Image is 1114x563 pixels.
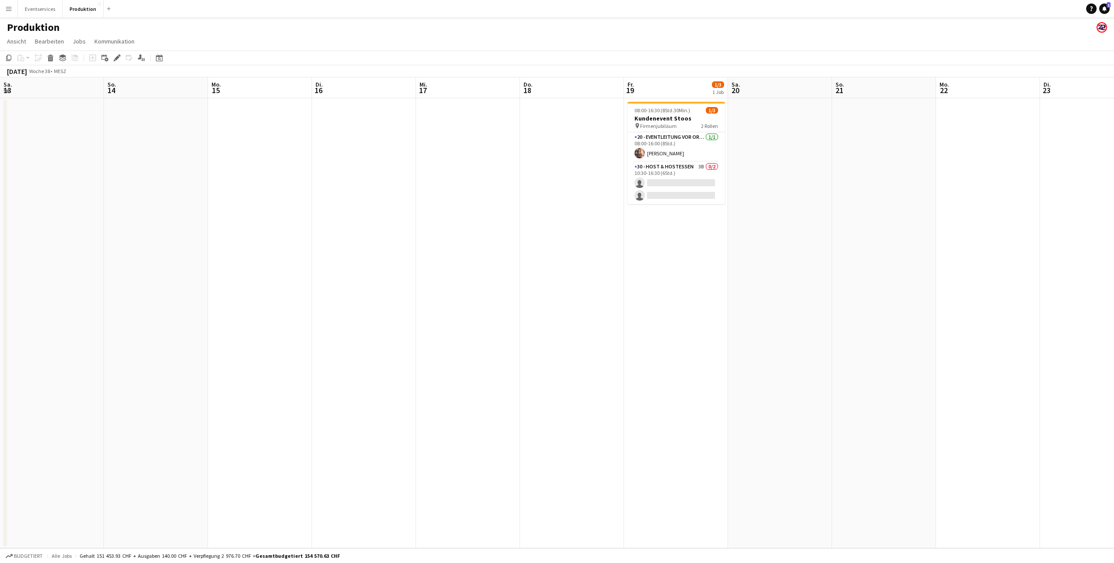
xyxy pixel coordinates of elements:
[731,80,740,88] span: Sa.
[706,107,718,114] span: 1/3
[2,85,12,95] span: 13
[938,85,949,95] span: 22
[51,553,72,559] span: Alle Jobs
[1042,85,1051,95] span: 23
[255,553,340,559] span: Gesamtbudgetiert 154 570.63 CHF
[1107,2,1111,8] span: 1
[3,80,12,88] span: Sa.
[94,37,134,45] span: Kommunikation
[640,123,677,129] span: Firmenjubiläum
[712,81,724,88] span: 1/3
[54,68,66,74] div: MESZ
[627,80,634,88] span: Fr.
[7,21,60,34] h1: Produktion
[4,551,44,561] button: Budgetiert
[63,0,104,17] button: Produktion
[834,85,844,95] span: 21
[712,89,724,95] div: 1 Job
[701,123,718,129] span: 2 Rollen
[627,114,725,122] h3: Kundenevent Stoos
[211,80,221,88] span: Mo.
[835,80,844,88] span: So.
[7,67,27,76] div: [DATE]
[419,80,427,88] span: Mi.
[31,36,67,47] a: Bearbeiten
[14,553,43,559] span: Budgetiert
[627,102,725,204] app-job-card: 08:00-16:30 (8Std.30Min.)1/3Kundenevent Stoos Firmenjubiläum2 Rollen20 - Eventleitung vor Ort (ZP...
[73,37,86,45] span: Jobs
[627,132,725,162] app-card-role: 20 - Eventleitung vor Ort (ZP)1/108:00-16:00 (8Std.)[PERSON_NAME]
[35,37,64,45] span: Bearbeiten
[730,85,740,95] span: 20
[7,37,26,45] span: Ansicht
[1099,3,1110,14] a: 1
[1097,22,1107,33] app-user-avatar: Team Zeitpol
[315,80,323,88] span: Di.
[626,85,634,95] span: 19
[522,85,533,95] span: 18
[80,553,340,559] div: Gehalt 151 453.93 CHF + Ausgaben 140.00 CHF + Verpflegung 2 976.70 CHF =
[29,68,50,74] span: Woche 38
[18,0,63,17] button: Eventservices
[627,162,725,204] app-card-role: 30 - Host & Hostessen3B0/210:30-16:30 (6Std.)
[1044,80,1051,88] span: Di.
[523,80,533,88] span: Do.
[69,36,89,47] a: Jobs
[3,36,30,47] a: Ansicht
[210,85,221,95] span: 15
[106,85,116,95] span: 14
[107,80,116,88] span: So.
[634,107,690,114] span: 08:00-16:30 (8Std.30Min.)
[418,85,427,95] span: 17
[940,80,949,88] span: Mo.
[91,36,138,47] a: Kommunikation
[314,85,323,95] span: 16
